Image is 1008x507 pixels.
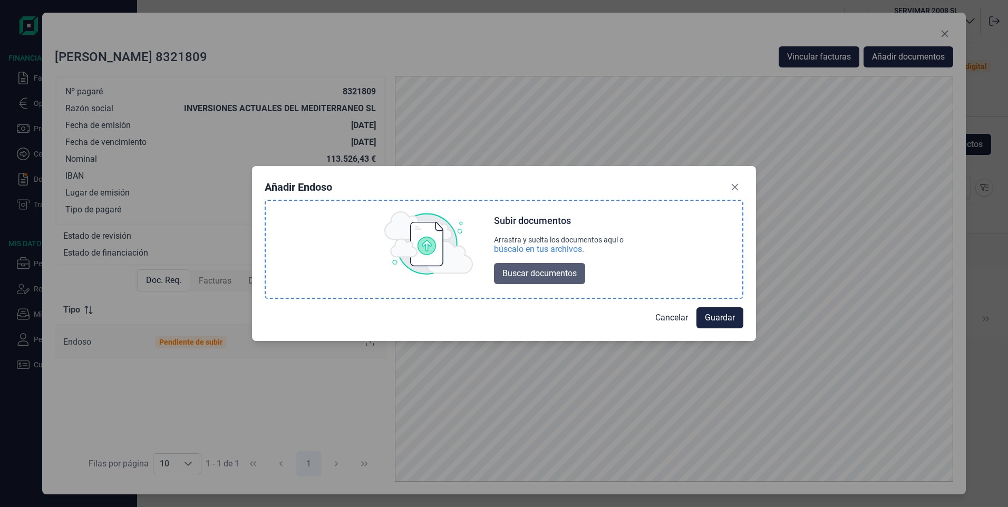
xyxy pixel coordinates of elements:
div: búscalo en tus archivos. [494,244,624,255]
span: Buscar documentos [502,267,577,280]
span: Guardar [705,311,735,324]
img: upload img [384,211,473,275]
button: Buscar documentos [494,263,585,284]
button: Cancelar [647,307,696,328]
div: Arrastra y suelta los documentos aquí o [494,236,624,244]
button: Close [726,179,743,196]
span: Cancelar [655,311,688,324]
button: Guardar [696,307,743,328]
div: Añadir Endoso [265,180,332,194]
div: búscalo en tus archivos. [494,244,584,255]
div: Subir documentos [494,214,571,227]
